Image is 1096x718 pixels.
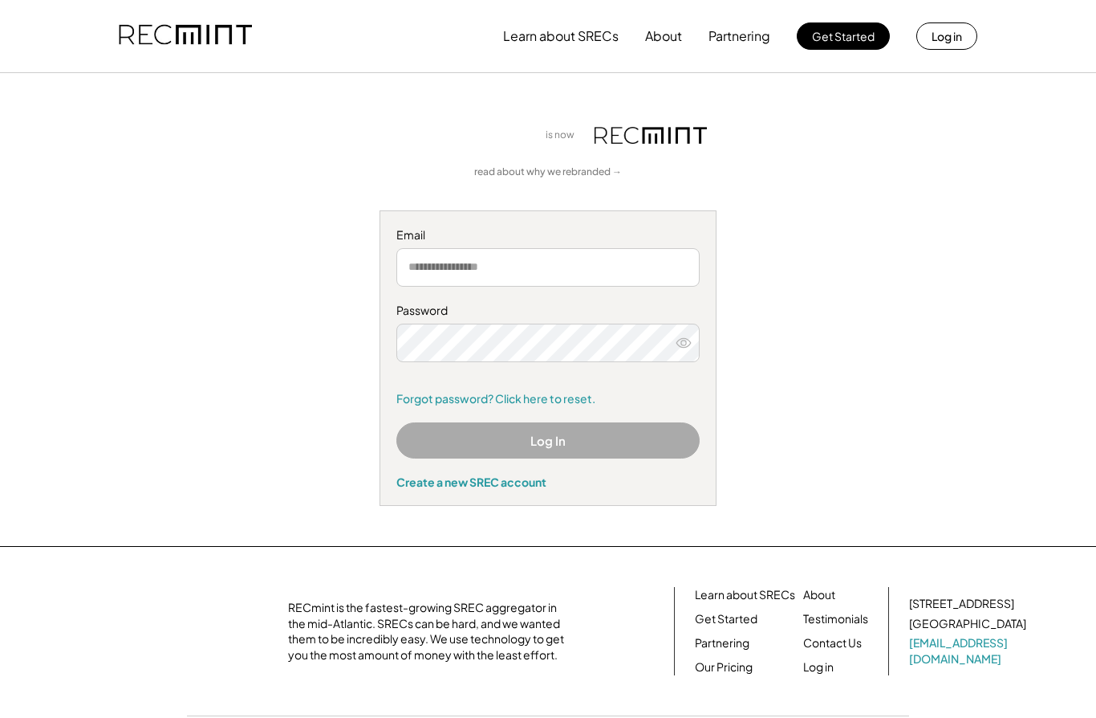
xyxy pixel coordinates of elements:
[909,616,1026,632] div: [GEOGRAPHIC_DATA]
[396,227,700,243] div: Email
[695,587,795,603] a: Learn about SRECs
[396,303,700,319] div: Password
[396,422,700,459] button: Log In
[708,20,770,52] button: Partnering
[396,475,700,489] div: Create a new SREC account
[909,635,1029,667] a: [EMAIL_ADDRESS][DOMAIN_NAME]
[695,635,749,651] a: Partnering
[119,9,252,63] img: recmint-logotype%403x.png
[542,129,587,142] div: is now
[803,659,834,675] a: Log in
[803,587,835,603] a: About
[474,165,622,179] a: read about why we rebranded →
[645,20,682,52] button: About
[695,659,753,675] a: Our Pricing
[909,596,1014,612] div: [STREET_ADDRESS]
[132,603,268,659] img: yH5BAEAAAAALAAAAAABAAEAAAIBRAA7
[503,20,619,52] button: Learn about SRECs
[695,611,757,627] a: Get Started
[797,22,890,50] button: Get Started
[396,391,700,407] a: Forgot password? Click here to reset.
[595,127,707,144] img: recmint-logotype%403x.png
[803,611,868,627] a: Testimonials
[288,600,573,663] div: RECmint is the fastest-growing SREC aggregator in the mid-Atlantic. SRECs can be hard, and we wan...
[916,22,977,50] button: Log in
[389,113,534,157] img: yH5BAEAAAAALAAAAAABAAEAAAIBRAA7
[803,635,862,651] a: Contact Us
